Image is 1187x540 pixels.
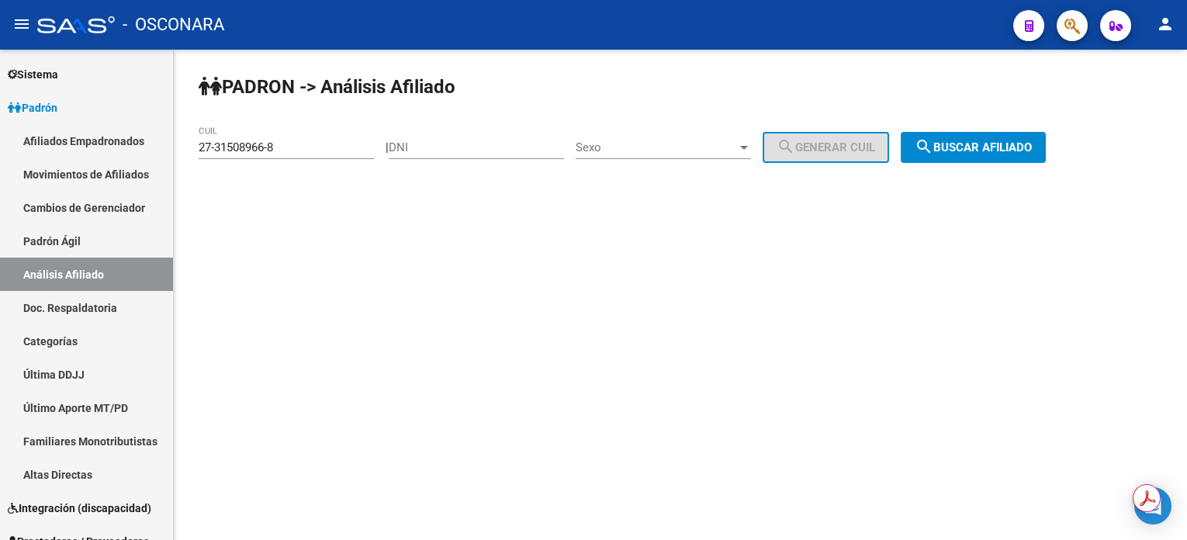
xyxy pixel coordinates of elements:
mat-icon: search [777,137,795,156]
button: Generar CUIL [763,132,889,163]
span: Sistema [8,66,58,83]
span: Padrón [8,99,57,116]
span: Sexo [576,140,737,154]
div: | [386,140,901,154]
button: Buscar afiliado [901,132,1046,163]
span: Generar CUIL [777,140,875,154]
span: Integración (discapacidad) [8,500,151,517]
mat-icon: menu [12,15,31,33]
span: - OSCONARA [123,8,224,42]
mat-icon: person [1156,15,1175,33]
strong: PADRON -> Análisis Afiliado [199,76,455,98]
mat-icon: search [915,137,933,156]
span: Buscar afiliado [915,140,1032,154]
